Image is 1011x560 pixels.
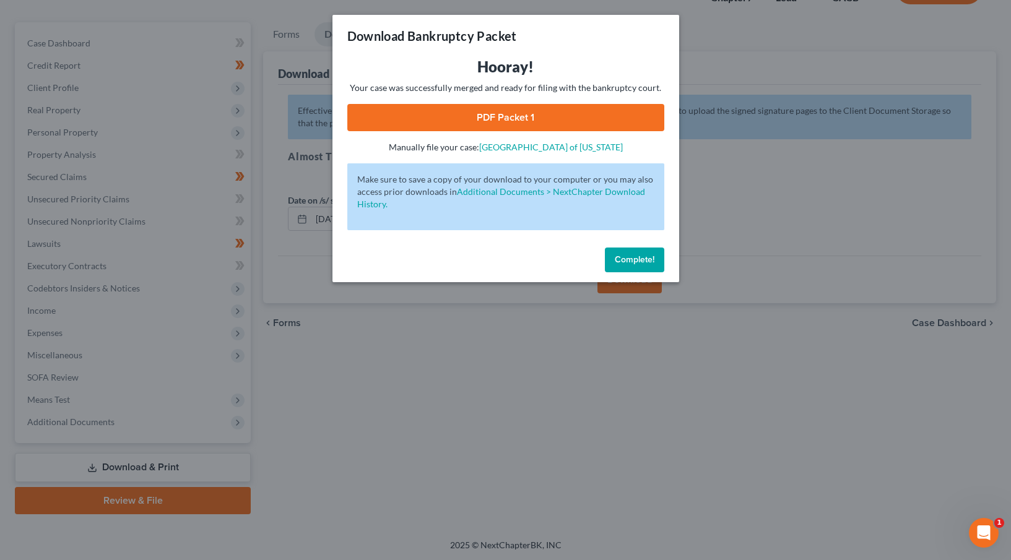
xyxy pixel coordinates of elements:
[347,104,664,131] a: PDF Packet 1
[347,82,664,94] p: Your case was successfully merged and ready for filing with the bankruptcy court.
[479,142,623,152] a: [GEOGRAPHIC_DATA] of [US_STATE]
[347,141,664,153] p: Manually file your case:
[347,57,664,77] h3: Hooray!
[605,248,664,272] button: Complete!
[994,518,1004,528] span: 1
[347,27,517,45] h3: Download Bankruptcy Packet
[357,173,654,210] p: Make sure to save a copy of your download to your computer or you may also access prior downloads in
[969,518,999,548] iframe: Intercom live chat
[357,186,645,209] a: Additional Documents > NextChapter Download History.
[615,254,654,265] span: Complete!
